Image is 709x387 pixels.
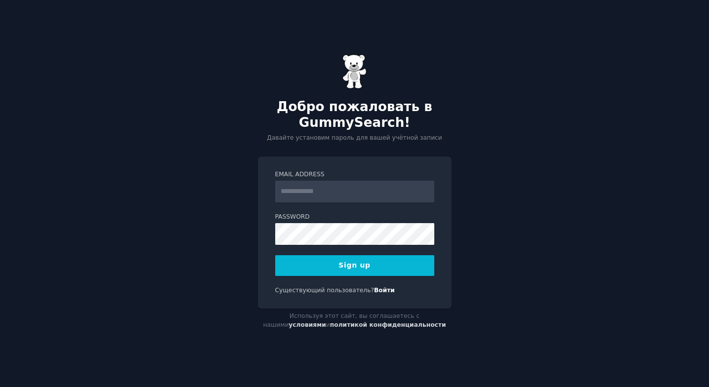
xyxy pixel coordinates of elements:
a: Войти [374,287,395,294]
img: Мармеладный Мишка [342,54,367,89]
a: политикой конфиденциальности [330,321,446,328]
ya-tr-span: Добро пожаловать в GummySearch! [277,99,432,130]
label: Email Address [275,170,434,179]
label: Password [275,213,434,222]
a: условиями [289,321,326,328]
button: Sign up [275,255,434,276]
ya-tr-span: Существующий пользователь? [275,287,374,294]
ya-tr-span: Используя этот сайт, вы соглашаетесь с нашими [263,312,419,328]
ya-tr-span: и [326,321,330,328]
ya-tr-span: Давайте установим пароль для вашей учётной записи [267,134,442,141]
